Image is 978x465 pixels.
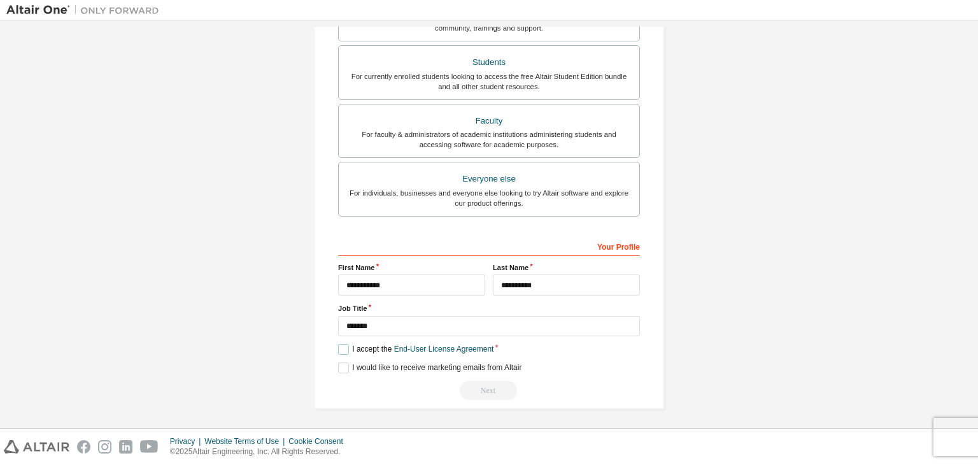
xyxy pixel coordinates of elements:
img: linkedin.svg [119,440,132,454]
div: Privacy [170,436,204,447]
p: © 2025 Altair Engineering, Inc. All Rights Reserved. [170,447,351,457]
img: youtube.svg [140,440,159,454]
div: For currently enrolled students looking to access the free Altair Student Edition bundle and all ... [346,71,632,92]
div: Cookie Consent [288,436,350,447]
div: Your Profile [338,236,640,256]
label: I would like to receive marketing emails from Altair [338,362,521,373]
div: Read and acccept EULA to continue [338,381,640,400]
label: Job Title [338,303,640,313]
div: For faculty & administrators of academic institutions administering students and accessing softwa... [346,129,632,150]
div: For individuals, businesses and everyone else looking to try Altair software and explore our prod... [346,188,632,208]
img: facebook.svg [77,440,90,454]
label: First Name [338,262,485,273]
div: Students [346,54,632,71]
label: Last Name [493,262,640,273]
img: Altair One [6,4,166,17]
img: instagram.svg [98,440,111,454]
a: End-User License Agreement [394,345,494,354]
label: I accept the [338,344,493,355]
img: altair_logo.svg [4,440,69,454]
div: Website Terms of Use [204,436,288,447]
div: Everyone else [346,170,632,188]
div: Faculty [346,112,632,130]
